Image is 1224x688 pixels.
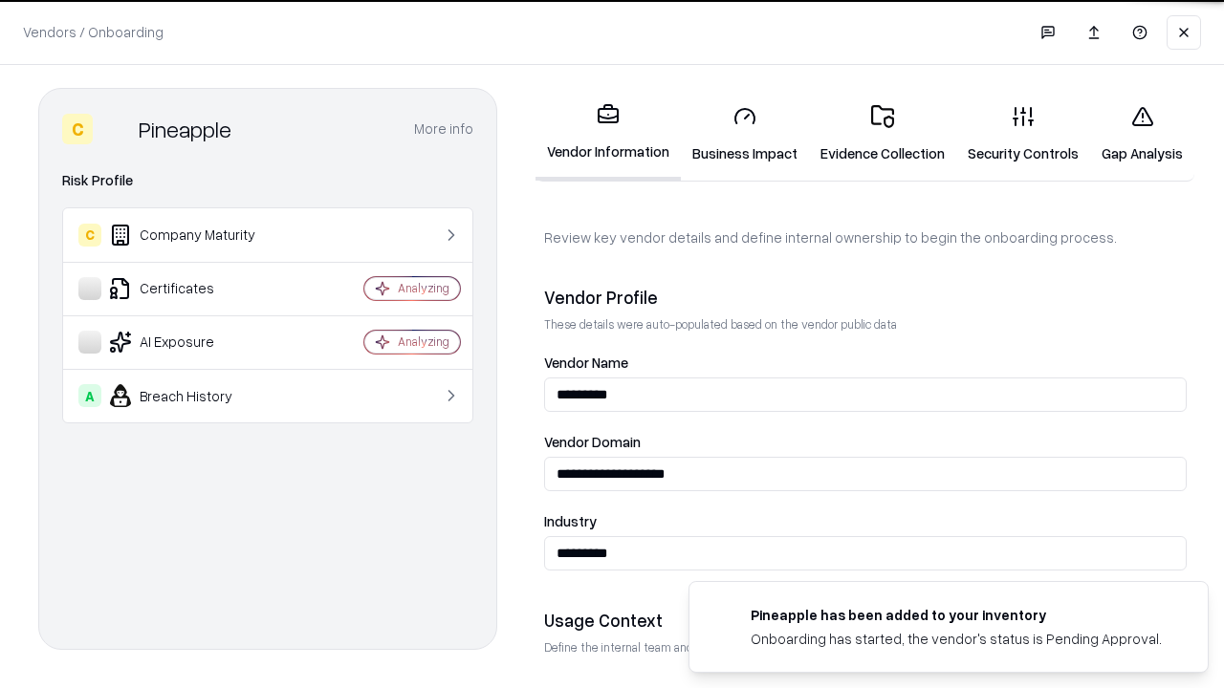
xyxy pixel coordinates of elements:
button: More info [414,112,473,146]
a: Security Controls [956,90,1090,179]
div: Usage Context [544,609,1187,632]
div: Vendor Profile [544,286,1187,309]
div: Certificates [78,277,307,300]
div: C [78,224,101,247]
p: Review key vendor details and define internal ownership to begin the onboarding process. [544,227,1187,247]
div: A [78,384,101,407]
div: Analyzing [398,280,449,296]
div: C [62,114,93,144]
p: These details were auto-populated based on the vendor public data [544,316,1187,333]
div: AI Exposure [78,331,307,354]
div: Pineapple [139,114,231,144]
div: Onboarding has started, the vendor's status is Pending Approval. [751,629,1162,649]
p: Vendors / Onboarding [23,22,164,42]
div: Company Maturity [78,224,307,247]
label: Vendor Name [544,355,1187,370]
a: Gap Analysis [1090,90,1194,179]
label: Industry [544,514,1187,528]
a: Vendor Information [535,88,681,181]
div: Analyzing [398,333,449,350]
a: Evidence Collection [809,90,956,179]
div: Risk Profile [62,169,473,192]
a: Business Impact [681,90,809,179]
div: Breach History [78,384,307,407]
div: Pineapple has been added to your inventory [751,605,1162,625]
label: Vendor Domain [544,435,1187,449]
img: pineappleenergy.com [712,605,735,628]
img: Pineapple [100,114,131,144]
p: Define the internal team and reason for using this vendor. This helps assess business relevance a... [544,639,1187,656]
